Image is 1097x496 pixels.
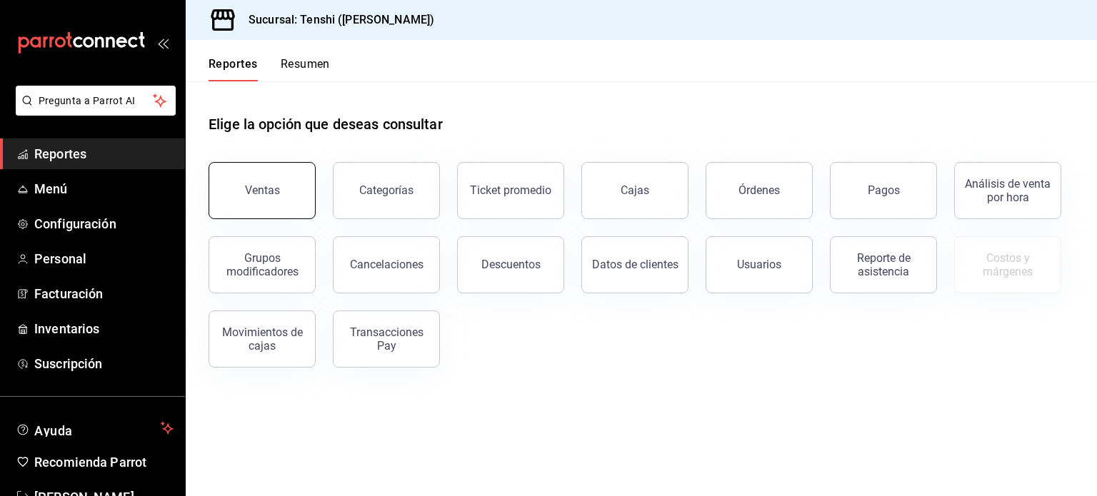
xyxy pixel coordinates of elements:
[16,86,176,116] button: Pregunta a Parrot AI
[34,144,174,163] span: Reportes
[621,182,650,199] div: Cajas
[706,162,813,219] button: Órdenes
[281,57,330,81] button: Resumen
[481,258,541,271] div: Descuentos
[209,113,443,135] h1: Elige la opción que deseas consultar
[245,183,280,197] div: Ventas
[737,258,781,271] div: Usuarios
[333,310,440,368] button: Transacciones Pay
[209,310,316,368] button: Movimientos de cajas
[963,177,1052,204] div: Análisis de venta por hora
[581,236,688,293] button: Datos de clientes
[830,236,937,293] button: Reporte de asistencia
[592,258,678,271] div: Datos de clientes
[34,179,174,198] span: Menú
[581,162,688,219] a: Cajas
[209,162,316,219] button: Ventas
[839,251,928,278] div: Reporte de asistencia
[10,103,176,118] a: Pregunta a Parrot AI
[457,236,564,293] button: Descuentos
[350,258,424,271] div: Cancelaciones
[342,325,431,353] div: Transacciones Pay
[954,236,1061,293] button: Contrata inventarios para ver este reporte
[333,162,440,219] button: Categorías
[706,236,813,293] button: Usuarios
[868,183,900,197] div: Pagos
[359,183,414,197] div: Categorías
[830,162,937,219] button: Pagos
[457,162,564,219] button: Ticket promedio
[34,452,174,472] span: Recomienda Parrot
[209,57,330,81] div: navigation tabs
[34,420,155,437] span: Ayuda
[34,354,174,373] span: Suscripción
[218,325,306,353] div: Movimientos de cajas
[157,37,169,49] button: open_drawer_menu
[218,251,306,278] div: Grupos modificadores
[34,284,174,303] span: Facturación
[963,251,1052,278] div: Costos y márgenes
[39,93,154,108] span: Pregunta a Parrot AI
[34,319,174,338] span: Inventarios
[470,183,551,197] div: Ticket promedio
[333,236,440,293] button: Cancelaciones
[954,162,1061,219] button: Análisis de venta por hora
[738,183,780,197] div: Órdenes
[34,214,174,233] span: Configuración
[209,57,258,81] button: Reportes
[34,249,174,268] span: Personal
[209,236,316,293] button: Grupos modificadores
[237,11,434,29] h3: Sucursal: Tenshi ([PERSON_NAME])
